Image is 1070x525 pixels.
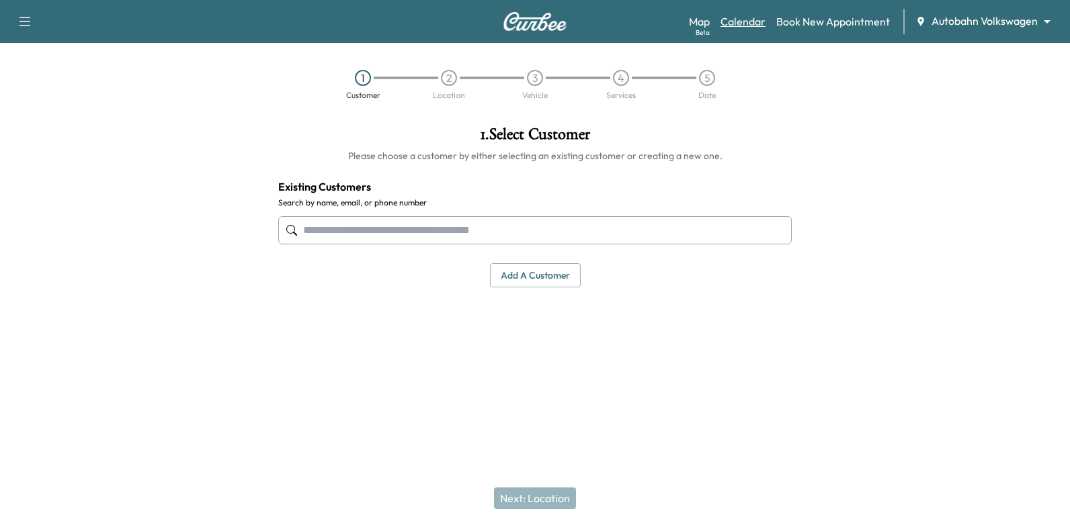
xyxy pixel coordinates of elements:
div: 4 [613,70,629,86]
label: Search by name, email, or phone number [278,197,792,208]
img: Curbee Logo [503,12,567,31]
div: 3 [527,70,543,86]
div: Location [433,91,465,99]
a: MapBeta [689,13,710,30]
div: Customer [346,91,380,99]
a: Book New Appointment [776,13,890,30]
div: Beta [696,28,710,38]
a: Calendar [721,13,766,30]
div: 5 [699,70,715,86]
h4: Existing Customers [278,179,792,195]
span: Autobahn Volkswagen [932,13,1038,29]
h6: Please choose a customer by either selecting an existing customer or creating a new one. [278,149,792,162]
button: Add a customer [490,263,581,288]
div: Services [606,91,636,99]
div: 2 [441,70,457,86]
div: Date [698,91,716,99]
div: 1 [355,70,371,86]
h1: 1 . Select Customer [278,126,792,149]
div: Vehicle [522,91,548,99]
